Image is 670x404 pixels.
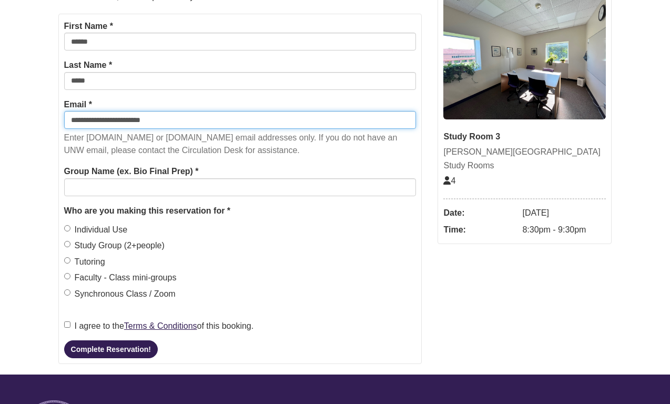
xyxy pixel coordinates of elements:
[64,239,165,252] label: Study Group (2+people)
[64,321,70,328] input: I agree to theTerms & Conditionsof this booking.
[522,205,606,221] dd: [DATE]
[64,273,70,279] input: Faculty - Class mini-groups
[64,98,92,112] label: Email *
[443,145,606,172] div: [PERSON_NAME][GEOGRAPHIC_DATA] Study Rooms
[64,271,177,285] label: Faculty - Class mini-groups
[522,221,606,238] dd: 8:30pm - 9:30pm
[64,19,113,33] label: First Name *
[443,176,455,185] span: The capacity of this space
[64,225,70,231] input: Individual Use
[64,223,128,237] label: Individual Use
[64,319,254,333] label: I agree to the of this booking.
[64,289,70,296] input: Synchronous Class / Zoom
[64,204,417,218] legend: Who are you making this reservation for *
[64,165,199,178] label: Group Name (ex. Bio Final Prep) *
[443,221,517,238] dt: Time:
[443,205,517,221] dt: Date:
[443,130,606,144] div: Study Room 3
[64,340,158,358] button: Complete Reservation!
[124,321,197,330] a: Terms & Conditions
[64,287,176,301] label: Synchronous Class / Zoom
[64,241,70,247] input: Study Group (2+people)
[64,257,70,264] input: Tutoring
[64,58,113,72] label: Last Name *
[64,255,105,269] label: Tutoring
[64,132,417,157] p: Enter [DOMAIN_NAME] or [DOMAIN_NAME] email addresses only. If you do not have an UNW email, pleas...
